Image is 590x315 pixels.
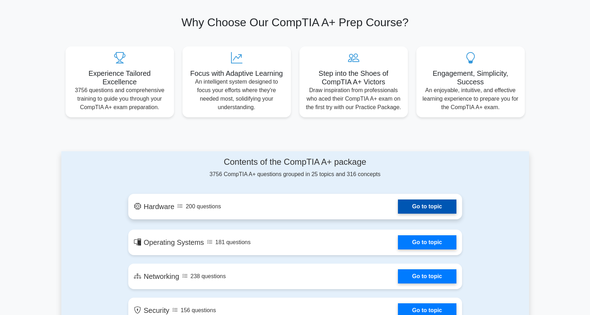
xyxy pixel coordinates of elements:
h5: Experience Tailored Excellence [71,69,168,86]
p: An enjoyable, intuitive, and effective learning experience to prepare you for the CompTIA A+ exam. [422,86,519,112]
a: Go to topic [398,199,456,214]
a: Go to topic [398,235,456,249]
h2: Why Choose Our CompTIA A+ Prep Course? [66,16,525,29]
h5: Focus with Adaptive Learning [188,69,285,78]
p: An intelligent system designed to focus your efforts where they're needed most, solidifying your ... [188,78,285,112]
a: Go to topic [398,269,456,283]
h4: Contents of the CompTIA A+ package [128,157,462,167]
p: 3756 questions and comprehensive training to guide you through your CompTIA A+ exam preparation. [71,86,168,112]
h5: Step into the Shoes of CompTIA A+ Victors [305,69,402,86]
p: Draw inspiration from professionals who aced their CompTIA A+ exam on the first try with our Prac... [305,86,402,112]
h5: Engagement, Simplicity, Success [422,69,519,86]
div: 3756 CompTIA A+ questions grouped in 25 topics and 316 concepts [128,157,462,179]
